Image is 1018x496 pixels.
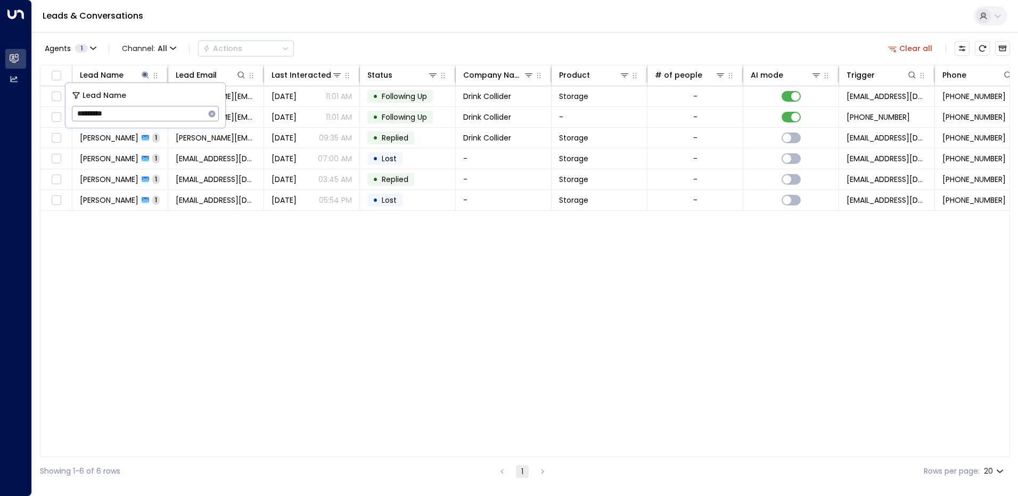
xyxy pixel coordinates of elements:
div: 20 [984,464,1006,479]
span: leads@space-station.co.uk [847,91,927,102]
span: Agents [45,45,71,52]
span: +447507597750 [942,174,1006,185]
span: Storage [559,174,588,185]
div: • [373,170,378,188]
button: Clear all [884,41,937,56]
div: • [373,150,378,168]
span: kazalex97@hotmail.com [176,153,256,164]
p: 05:54 PM [319,195,352,205]
span: leads@space-station.co.uk [847,195,927,205]
div: AI mode [751,69,783,81]
div: Lead Name [80,69,124,81]
span: kazalex97@hotmail.com [176,174,256,185]
span: Toggle select row [50,90,63,103]
span: +447799038523 [942,112,1006,122]
div: • [373,191,378,209]
span: +447507597750 [942,195,1006,205]
div: Company Name [463,69,534,81]
div: Status [367,69,438,81]
span: Sep 17, 2025 [272,133,297,143]
div: Phone [942,69,1013,81]
span: Sep 05, 2025 [272,153,297,164]
span: 1 [75,44,88,53]
div: - [693,91,697,102]
span: 1 [152,175,160,184]
span: Replied [382,133,408,143]
span: Toggle select row [50,111,63,124]
div: Button group with a nested menu [198,40,294,56]
td: - [456,148,552,169]
span: +447799038523 [942,133,1006,143]
div: • [373,108,378,126]
div: Showing 1-6 of 6 rows [40,466,120,477]
label: Rows per page: [924,466,980,477]
div: Phone [942,69,966,81]
div: Status [367,69,392,81]
span: Storage [559,133,588,143]
div: Trigger [847,69,917,81]
div: • [373,129,378,147]
p: 09:35 AM [319,133,352,143]
div: Lead Email [176,69,247,81]
button: Agents1 [40,41,100,56]
div: - [693,174,697,185]
span: James Henderson [80,133,138,143]
span: Drink Collider [463,133,511,143]
span: Lost [382,153,397,164]
div: # of people [655,69,726,81]
a: Leads & Conversations [43,10,143,22]
span: Drink Collider [463,91,511,102]
nav: pagination navigation [495,465,549,478]
span: Yesterday [272,91,297,102]
p: 11:01 AM [326,112,352,122]
p: 07:00 AM [318,153,352,164]
span: 1 [152,133,160,142]
div: # of people [655,69,702,81]
span: Drink Collider [463,112,511,122]
button: Customize [955,41,970,56]
span: Toggle select row [50,131,63,145]
button: Actions [198,40,294,56]
span: leads@space-station.co.uk [847,153,927,164]
span: Following Up [382,91,427,102]
div: - [693,195,697,205]
div: AI mode [751,69,822,81]
span: Storage [559,153,588,164]
p: 11:01 AM [326,91,352,102]
div: Last Interacted [272,69,342,81]
span: 1 [152,154,160,163]
span: +447799038523 [847,112,910,122]
span: Following Up [382,112,427,122]
span: 1 [152,195,160,204]
span: Karen Henderson [80,174,138,185]
div: Product [559,69,590,81]
div: Trigger [847,69,875,81]
div: Company Name [463,69,523,81]
div: Lead Email [176,69,217,81]
span: Toggle select row [50,152,63,166]
button: Archived Leads [995,41,1010,56]
span: +447507597750 [942,153,1006,164]
span: Aug 05, 2025 [272,195,297,205]
span: Replied [382,174,408,185]
td: - [456,169,552,189]
div: Product [559,69,630,81]
span: leads@space-station.co.uk [847,174,927,185]
span: Channel: [118,41,180,56]
td: - [552,107,647,127]
span: james@drinkcollider.com [176,133,256,143]
span: Toggle select row [50,194,63,207]
span: +447799038523 [942,91,1006,102]
div: • [373,87,378,105]
div: Actions [203,44,242,53]
span: Aug 26, 2025 [272,174,297,185]
span: Sep 19, 2025 [272,112,297,122]
div: - [693,112,697,122]
span: Karen Henderson [80,153,138,164]
span: Refresh [975,41,990,56]
span: Lead Name [83,89,126,102]
span: leads@space-station.co.uk [847,133,927,143]
div: - [693,153,697,164]
p: 03:45 AM [318,174,352,185]
span: Toggle select row [50,173,63,186]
